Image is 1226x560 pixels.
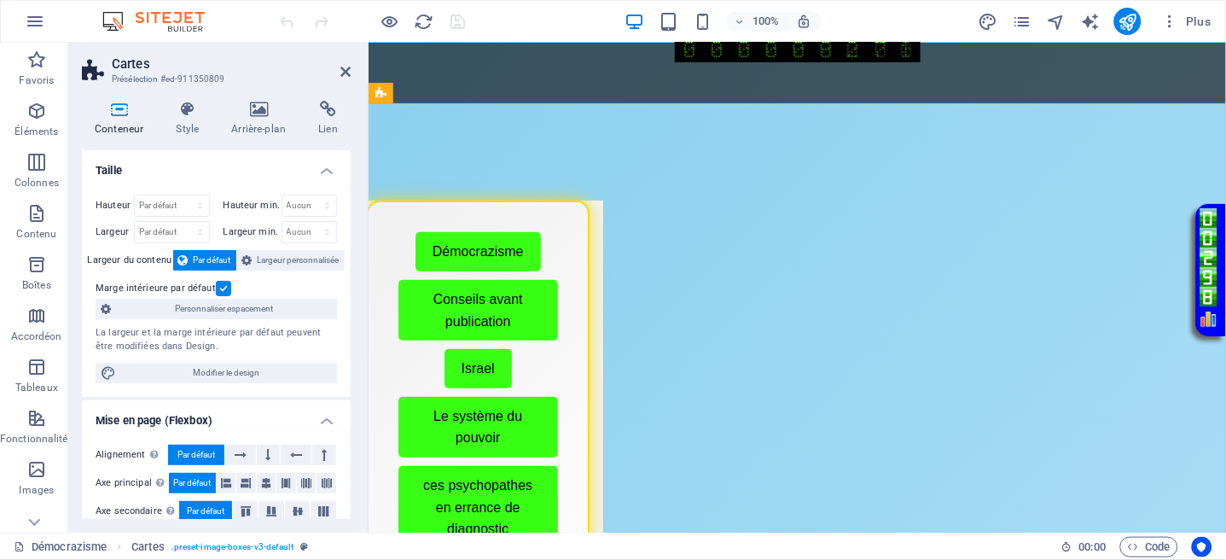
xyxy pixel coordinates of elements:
span: Code [1128,537,1171,557]
button: Modifier le design [96,363,337,383]
a: Loupe [832,268,849,285]
label: Axe secondaire [96,501,179,522]
button: Par défaut [169,473,216,493]
button: Par défaut [168,445,224,465]
i: Cet élément est une présélection personnalisable. [301,542,309,551]
label: Hauteur min. [224,201,282,210]
p: Colonnes [15,176,59,190]
h2: Cartes [112,56,351,72]
span: Par défaut [187,501,224,522]
span: . preset-image-boxes-v3-default [171,537,294,557]
span: Par défaut [173,473,211,493]
span: Par défaut [194,250,231,271]
i: Design (Ctrl+Alt+Y) [978,12,997,32]
h4: Lien [305,101,351,137]
button: Plus [1155,8,1218,35]
img: Editor Logo [98,11,226,32]
i: Pages (Ctrl+Alt+S) [1012,12,1031,32]
span: Personnaliser espacement [116,299,332,319]
span: Modifier le design [121,363,332,383]
button: Personnaliser espacement [96,299,337,319]
a: Cliquez pour annuler la sélection. Double-cliquez pour ouvrir Pages. [14,537,107,557]
p: Éléments [15,125,58,138]
i: Actualiser la page [415,12,434,32]
h6: 100% [752,11,780,32]
span: Plus [1162,13,1211,30]
i: AI Writer [1080,12,1100,32]
label: Largeur du contenu [88,250,173,271]
label: Marge intérieure par défaut [96,278,216,299]
p: Favoris [19,73,54,87]
span: Largeur personnalisée [258,250,340,271]
p: Tableaux [15,381,58,394]
div: La largeur et la marge intérieure par défaut peuvent être modifiées dans Design. [96,326,337,354]
button: design [978,11,998,32]
button: pages [1012,11,1032,32]
label: Largeur [96,227,134,236]
span: Par défaut [177,445,215,465]
i: Navigateur [1046,12,1066,32]
button: Par défaut [179,501,232,522]
span: 00 00 [1079,537,1106,557]
h4: Mise en page (Flexbox) [82,400,351,431]
i: Publier [1118,12,1137,32]
img: Click pour voir le detail des visites de ce site [832,166,849,264]
span: Cliquez pour sélectionner. Double-cliquez pour modifier. [131,537,165,557]
label: Alignement [96,445,168,465]
h4: Conteneur [82,101,163,137]
nav: breadcrumb [131,537,308,557]
p: Boîtes [22,278,51,292]
button: Usercentrics [1192,537,1212,557]
label: Hauteur [96,201,134,210]
h4: Arrière-plan [218,101,305,137]
span: : [1091,540,1094,553]
p: Images [20,483,55,497]
button: reload [414,11,434,32]
button: publish [1114,8,1142,35]
h3: Présélection #ed-911350809 [112,72,317,87]
h4: Style [163,101,218,137]
button: Cliquez ici pour quitter le mode Aperçu et poursuivre l'édition. [380,11,400,32]
button: Par défaut [173,250,236,271]
button: 100% [727,11,787,32]
img: pointeur.gif [428,31,429,32]
button: navigator [1046,11,1066,32]
button: Code [1120,537,1178,557]
label: Largeur min. [224,227,282,236]
p: Contenu [16,227,56,241]
h4: Taille [82,150,351,181]
h6: Durée de la session [1061,537,1107,557]
button: Largeur personnalisée [237,250,345,271]
p: Accordéon [11,330,61,343]
label: Axe principal [96,473,169,493]
button: text_generator [1080,11,1101,32]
